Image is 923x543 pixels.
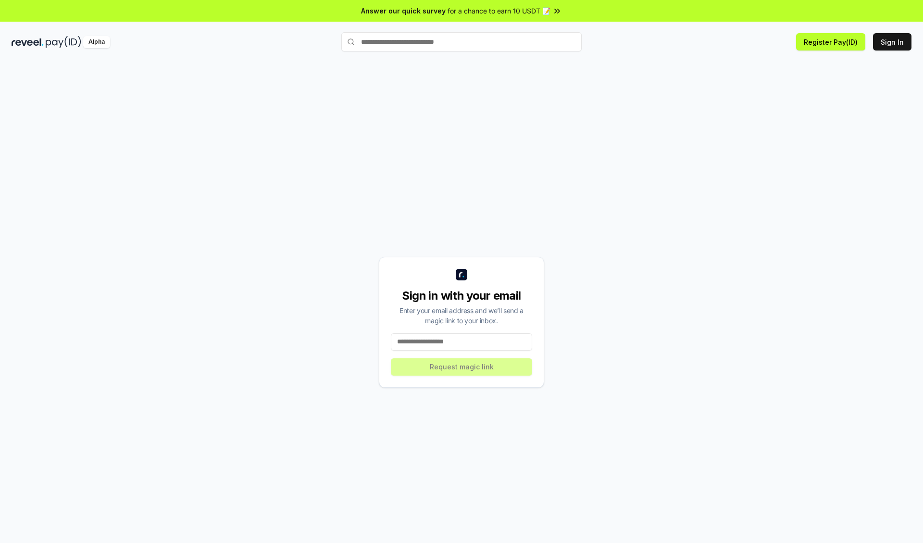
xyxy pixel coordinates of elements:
div: Sign in with your email [391,288,532,303]
button: Register Pay(ID) [796,33,865,51]
div: Alpha [83,36,110,48]
span: for a chance to earn 10 USDT 📝 [448,6,550,16]
span: Answer our quick survey [361,6,446,16]
img: pay_id [46,36,81,48]
img: reveel_dark [12,36,44,48]
img: logo_small [456,269,467,280]
div: Enter your email address and we’ll send a magic link to your inbox. [391,305,532,326]
button: Sign In [873,33,911,51]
